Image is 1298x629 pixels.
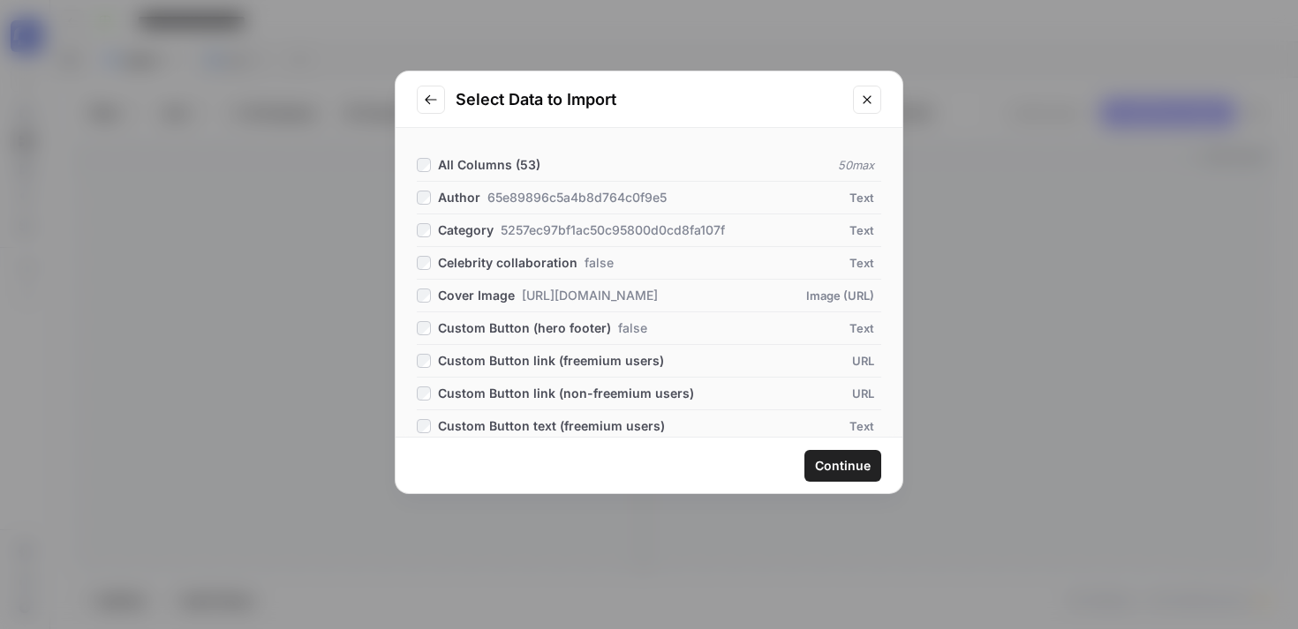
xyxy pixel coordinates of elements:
[585,254,614,272] span: false
[438,157,540,172] span: All Columns ( 53 )
[417,158,431,172] input: All Columns (53)
[438,189,480,206] span: Author
[522,287,658,304] span: https://cdn.prod.website-files.com/65e89895c5a4b8d764c0d70e/68cd4d660e40ad64e56d4d94_image.png
[417,288,431,303] input: Cover Image[URL][DOMAIN_NAME]
[417,419,431,433] input: Custom Button text (freemium users)
[815,457,871,475] span: Continue
[804,450,881,482] button: Continue
[417,354,431,368] input: Custom Button link (freemium users)
[838,156,874,174] span: 50 max
[774,254,875,272] div: Text
[774,221,875,239] div: Text
[487,189,667,206] span: 65e89896c5a4b8d764c0f9e5
[774,385,875,402] div: URL
[417,223,431,237] input: Category5257ec97bf1ac50c95800d0cd8fa107f
[438,221,494,239] span: Category
[501,221,725,239] span: 5257ec97bf1ac50c95800d0cd8fa107f
[417,86,445,114] button: Go to previous step
[774,417,875,435] div: Text
[417,386,431,401] input: Custom Button link (non-freemium users)
[774,352,875,370] div: URL
[456,87,842,112] h2: Select Data to Import
[438,385,694,402] span: Custom Button link (non-freemium users)
[438,417,665,435] span: Custom Button text (freemium users)
[774,319,875,337] div: Text
[417,191,431,205] input: Author65e89896c5a4b8d764c0f9e5
[438,254,577,272] span: Celebrity collaboration
[438,352,664,370] span: Custom Button link (freemium users)
[417,321,431,335] input: Custom Button (hero footer)false
[438,319,611,337] span: Custom Button (hero footer)
[438,287,515,304] span: Cover Image
[618,319,647,337] span: false
[774,189,875,206] div: Text
[774,287,875,304] div: Image (URL)
[853,86,881,114] button: Close modal
[417,256,431,270] input: Celebrity collaborationfalse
